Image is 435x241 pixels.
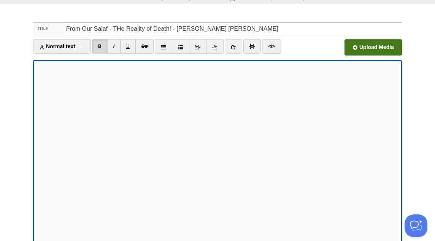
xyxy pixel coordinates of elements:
[39,43,75,49] span: Normal text
[120,39,136,54] a: U
[135,39,154,54] a: Str
[262,39,281,54] a: </>
[405,214,427,237] iframe: Help Scout Beacon - Open
[92,39,108,54] a: B
[33,23,64,35] label: Title
[141,44,148,49] del: Str
[107,39,121,54] a: I
[249,44,255,49] img: pagebreak-icon.png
